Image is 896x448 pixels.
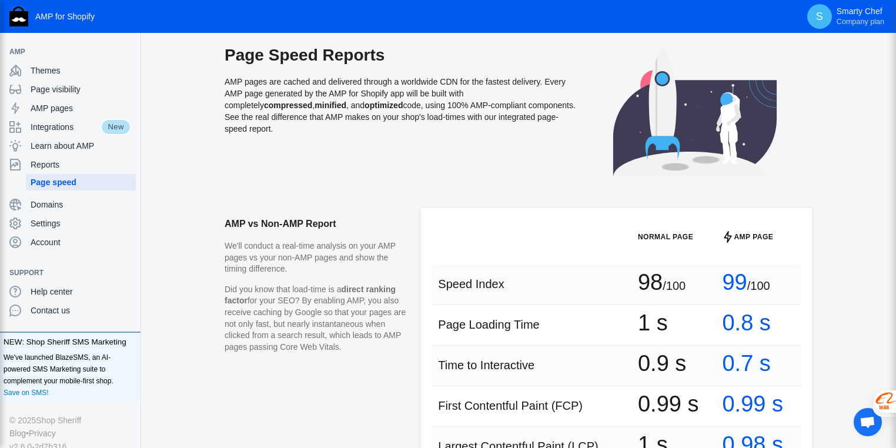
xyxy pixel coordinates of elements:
[638,398,699,410] span: 0.99 s
[225,45,577,66] h2: Page Speed Reports
[4,387,49,399] a: Save on SMS!
[663,279,686,292] span: /100
[31,121,101,133] span: Integrations
[31,199,131,210] span: Domains
[438,318,539,331] span: Page Loading Time
[638,231,711,243] h6: Normal Page
[31,305,131,316] span: Contact us
[5,301,136,320] a: Contact us
[225,240,409,275] p: We'll conduct a real-time analysis on your AMP pages vs your non-AMP pages and show the timing di...
[36,414,81,427] a: Shop Sheriff
[31,218,131,229] span: Settings
[638,276,663,288] span: 98
[734,231,773,243] span: AMP Page
[5,80,136,99] a: Page visibility
[31,83,131,95] span: Page visibility
[9,267,119,279] span: Support
[722,317,770,329] span: 0.8 s
[31,286,131,297] span: Help center
[119,49,138,54] button: Add a sales channel
[5,214,136,233] a: Settings
[31,65,131,76] span: Themes
[5,118,136,136] a: IntegrationsNew
[315,101,346,110] strong: minified
[225,284,409,353] p: Did you know that load-time is a for your SEO? By enabling AMP, you also receive caching by Googl...
[747,279,770,292] span: /100
[119,270,138,275] button: Add a sales channel
[9,427,26,440] a: Blog
[5,61,136,80] a: Themes
[438,278,504,290] span: Speed Index
[31,236,131,248] span: Account
[9,46,119,58] span: AMP
[31,102,131,114] span: AMP pages
[722,357,770,369] span: 0.7 s
[31,140,131,152] span: Learn about AMP
[5,233,136,252] a: Account
[264,101,312,110] strong: compressed
[29,427,56,440] a: Privacy
[225,45,577,189] div: AMP pages are cached and delivered through a worldwide CDN for the fastest delivery. Every AMP pa...
[847,401,882,436] div: Ouvrir le chat
[31,176,131,188] span: Page speed
[722,398,783,410] span: 0.99 s
[9,6,28,26] img: Shop Sheriff Logo
[365,101,403,110] strong: optimized
[9,427,131,440] div: •
[814,11,825,22] span: S
[837,17,884,26] span: Company plan
[101,119,131,135] span: New
[35,12,95,21] span: AMP for Shopify
[5,99,136,118] a: AMP pages
[837,6,884,26] p: Smarty Chef
[438,399,583,412] span: First Contentful Paint (FCP)
[31,159,131,170] span: Reports
[438,359,534,372] span: Time to Interactive
[5,155,136,174] a: Reports
[5,136,136,155] a: Learn about AMP
[26,174,136,190] a: Page speed
[5,195,136,214] a: Domains
[9,414,131,427] div: © 2025
[722,276,747,288] span: 99
[638,317,668,329] span: 1 s
[638,357,686,369] span: 0.9 s
[225,208,409,240] h2: AMP vs Non-AMP Report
